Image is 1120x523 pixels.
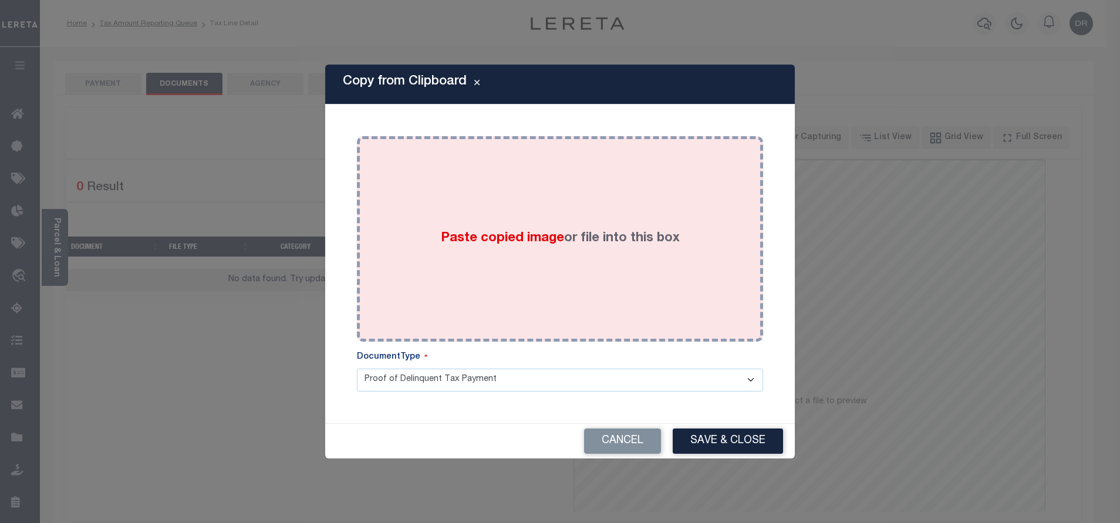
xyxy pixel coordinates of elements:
[343,74,467,89] h5: Copy from Clipboard
[467,77,487,92] button: Close
[441,232,564,245] span: Paste copied image
[441,229,680,248] label: or file into this box
[673,428,783,454] button: Save & Close
[357,351,427,364] label: DocumentType
[584,428,661,454] button: Cancel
